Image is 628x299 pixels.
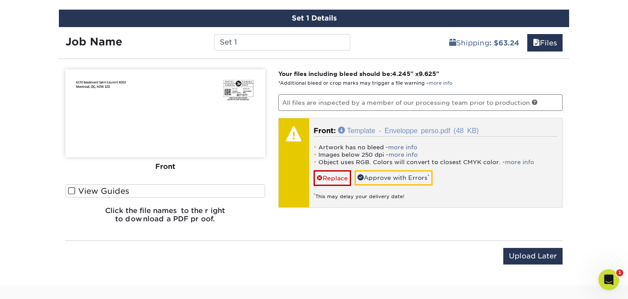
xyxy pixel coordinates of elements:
[388,144,417,151] a: more info
[598,269,619,290] iframe: Intercom live chat
[214,34,350,51] input: Enter a job name
[314,170,351,186] a: Replace
[65,157,265,176] div: Front
[278,70,439,77] strong: Your files including bleed should be: " x "
[355,170,433,185] a: Approve with Errors*
[616,269,623,276] span: 1
[389,151,418,158] a: more info
[59,10,569,27] div: Set 1 Details
[419,70,436,77] span: 9.625
[505,159,534,165] a: more info
[392,70,410,77] span: 4.245
[449,39,456,47] span: shipping
[444,34,525,52] a: Shipping: $63.24
[429,80,452,86] a: more info
[489,39,519,47] b: : $63.24
[65,206,265,230] h6: Click the file names to the right to download a PDF proof.
[314,186,558,200] div: This may delay your delivery date!
[338,127,479,134] a: Template - Enveloppe perso.pdf (48 KB)
[314,127,336,135] span: Front:
[278,94,563,111] p: All files are inspected by a member of our processing team prior to production.
[314,158,558,166] li: Object uses RGB. Colors will convert to closest CMYK color. -
[65,35,122,48] strong: Job Name
[65,184,265,198] label: View Guides
[314,151,558,158] li: Images below 250 dpi -
[314,144,558,151] li: Artwork has no bleed -
[503,248,563,265] input: Upload Later
[278,80,452,86] small: *Additional bleed or crop marks may trigger a file warning –
[533,39,540,47] span: files
[527,34,563,52] a: Files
